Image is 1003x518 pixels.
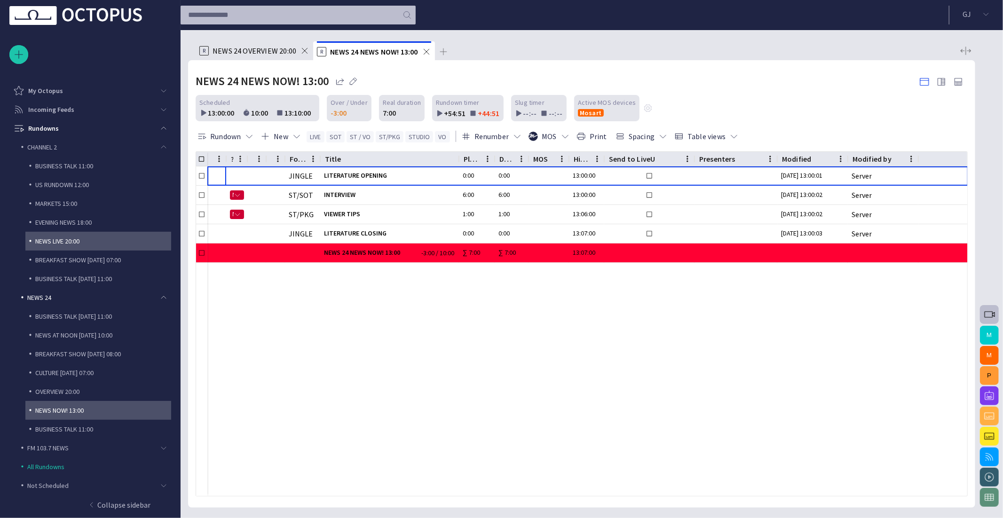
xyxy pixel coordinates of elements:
[699,154,735,164] div: Presenters
[35,368,171,377] p: CULTURE [DATE] 07:00
[533,154,548,164] div: MOS
[289,171,313,181] div: JINGLE
[763,152,777,166] button: Menu
[604,152,695,166] div: Send to LiveU
[324,229,455,238] span: LITERATURE CLOSING
[405,131,433,142] button: STUDIO
[27,142,162,152] p: CHANNEL 2
[781,229,826,238] div: 8/15 13:00:03
[317,47,326,56] p: R
[289,190,313,200] div: ST/SOT
[251,107,273,118] div: 10:00
[330,47,418,56] span: NEWS 24 NEWS NOW! 13:00
[252,152,266,166] button: Menu
[324,166,455,185] div: LITERATURE OPENING
[25,251,171,269] div: BREAKFAST SHOW [DATE] 07:00
[320,152,459,166] div: Title
[25,345,171,363] div: BREAKFAST SHOW [DATE] 08:00
[852,190,872,200] div: Server
[326,131,345,142] button: SOT
[573,190,600,199] div: 13:00:00
[9,81,171,495] ul: main menu
[208,107,239,118] div: 13:00:00
[290,154,306,164] div: Format
[848,152,918,166] div: Modified by
[233,211,234,218] span: N
[28,105,74,114] p: Incoming Feeds
[463,210,491,219] div: 1:00
[212,152,226,166] button: Menu
[834,152,848,166] button: Menu
[324,248,400,257] span: NEWS 24 NEWS NOW! 13:00
[196,128,255,145] button: Rundown
[289,209,314,220] div: ST/PKG
[331,98,368,107] span: Over / Under
[25,269,171,288] div: BUSINESS TALK [DATE] 11:00
[460,128,524,145] button: Renumber
[259,128,303,145] button: New
[199,98,230,107] span: Scheduled
[25,363,171,382] div: CULTURE [DATE] 07:00
[980,346,999,365] button: M
[25,307,171,326] div: BUSINESS TALK [DATE] 11:00
[781,210,826,219] div: 8/15 13:00:02
[35,312,171,321] p: BUSINESS TALK [DATE] 11:00
[324,210,455,219] span: VIEWER TIPS
[980,366,999,385] button: P
[230,206,244,223] button: N
[35,180,171,189] p: US RUNDOWN 12:00
[376,131,403,142] button: ST/PKG
[459,152,495,166] div: Plan dur
[289,228,313,239] div: JINGLE
[27,481,162,490] p: Not Scheduled
[435,131,450,142] button: VO
[230,187,244,204] button: N
[777,152,848,166] div: Modified
[25,213,171,232] div: EVENING NEWS 18:00
[383,107,396,118] div: 7:00
[35,424,171,434] p: BUSINESS TALK 11:00
[231,154,233,164] div: ?
[25,194,171,213] div: MARKETS 15:00
[324,190,455,199] span: INTERVIEW
[590,152,604,166] button: Menu
[955,6,997,23] button: GJ
[27,443,162,453] p: FM 103.7 NEWS
[529,152,569,166] div: MOS
[464,154,481,164] div: Plan dur
[499,154,514,164] div: Duration
[498,229,513,238] div: 0:00
[95,499,156,510] p: Collapse sidebar
[569,152,604,166] div: Hit time
[980,326,999,345] button: M
[25,382,171,401] div: OVERVIEW 20:00
[781,171,826,180] div: 8/15 13:00:01
[306,152,320,166] button: Menu
[495,152,529,166] div: Duration
[9,6,142,25] img: Octopus News Room
[324,186,455,204] div: INTERVIEW
[331,107,347,118] div: -3:00
[285,152,320,166] div: Format
[578,98,636,107] span: Active MOS devices
[35,349,171,359] p: BREAKFAST SHOW [DATE] 08:00
[463,248,491,257] div: ∑ 7:00
[25,232,171,251] div: NEWS LIVE 20:00
[25,157,171,175] div: BUSINESS TALK 11:00
[573,229,600,238] div: 13:07:00
[853,154,892,164] div: Modified by
[573,248,600,257] div: 13:07:00
[498,171,513,180] div: 0:00
[35,161,171,171] p: BUSINESS TALK 11:00
[498,210,513,219] div: 1:00
[575,128,610,145] button: Print
[233,191,234,199] span: N
[28,86,63,95] p: My Octopus
[578,109,604,117] button: Mosart
[25,175,171,194] div: US RUNDOWN 12:00
[463,190,491,199] div: 6:00
[609,154,656,164] div: Send to LiveU
[35,406,171,415] p: NEWS NOW! 13:00
[324,205,455,224] div: VIEWER TIPS
[27,293,162,302] p: NEWS 24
